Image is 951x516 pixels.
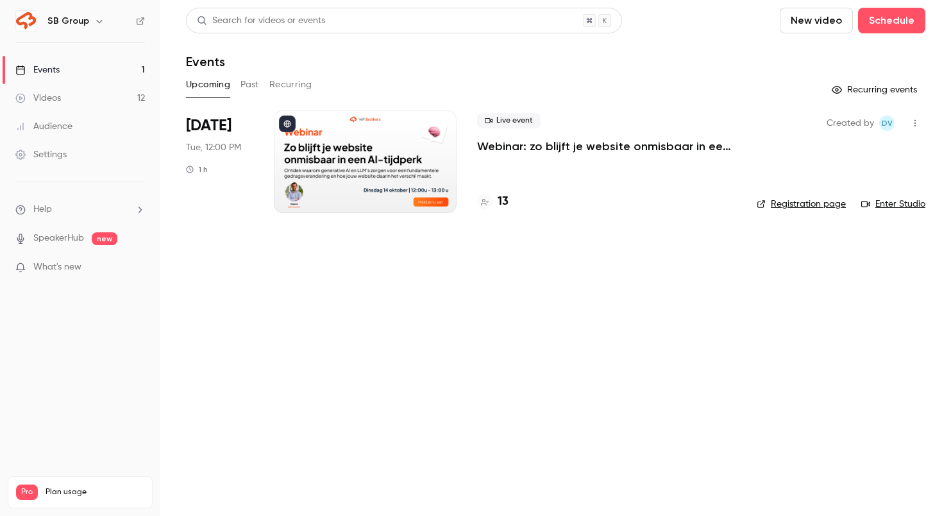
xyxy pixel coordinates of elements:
[46,487,144,497] span: Plan usage
[15,120,72,133] div: Audience
[197,14,325,28] div: Search for videos or events
[186,164,208,175] div: 1 h
[861,198,925,211] a: Enter Studio
[879,116,895,131] span: Dante van der heijden
[827,116,874,131] span: Created by
[33,261,81,274] span: What's new
[16,11,37,31] img: SB Group
[477,193,509,211] a: 13
[498,193,509,211] h4: 13
[757,198,846,211] a: Registration page
[130,262,145,273] iframe: Noticeable Trigger
[16,485,38,500] span: Pro
[186,110,253,213] div: Oct 14 Tue, 12:00 PM (Europe/Amsterdam)
[15,148,67,161] div: Settings
[15,64,60,76] div: Events
[15,203,145,216] li: help-dropdown-opener
[186,54,225,69] h1: Events
[240,74,259,95] button: Past
[780,8,853,33] button: New video
[33,232,84,245] a: SpeakerHub
[186,141,241,154] span: Tue, 12:00 PM
[47,15,89,28] h6: SB Group
[826,80,925,100] button: Recurring events
[477,139,736,154] a: Webinar: zo blijft je website onmisbaar in een AI-tijdperk
[186,74,230,95] button: Upcoming
[858,8,925,33] button: Schedule
[882,116,893,131] span: Dv
[186,116,231,136] span: [DATE]
[477,113,541,128] span: Live event
[15,92,61,105] div: Videos
[33,203,52,216] span: Help
[92,232,117,245] span: new
[269,74,312,95] button: Recurring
